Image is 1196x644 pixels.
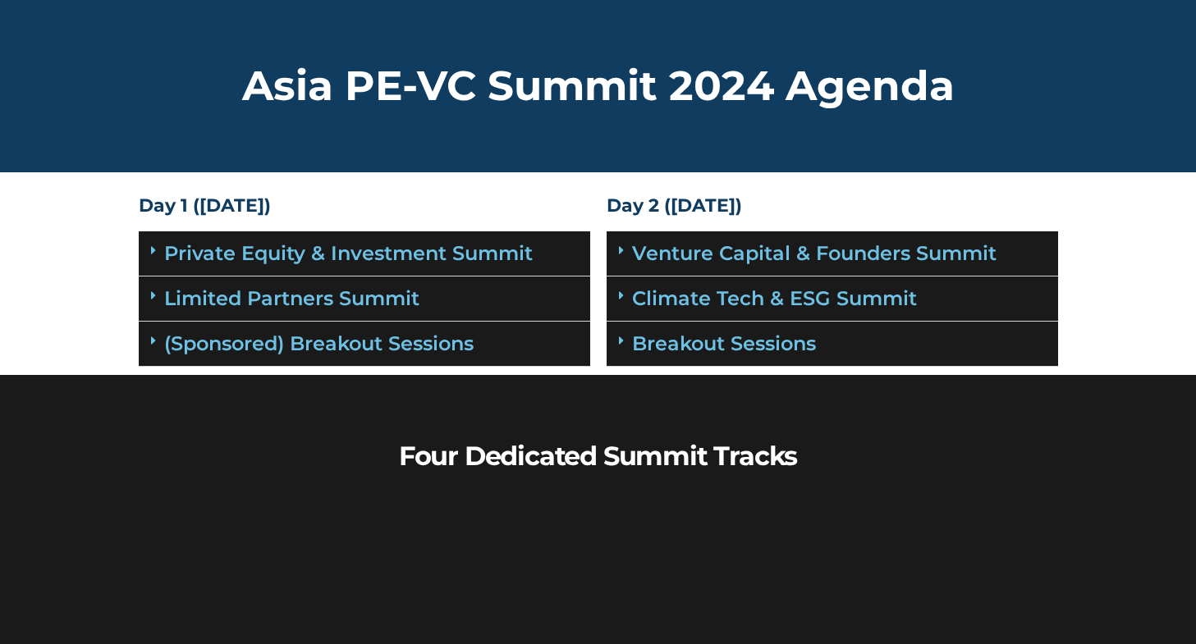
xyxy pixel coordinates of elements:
b: Four Dedicated Summit Tracks [399,440,797,472]
a: Breakout Sessions [632,331,816,355]
a: Private Equity & Investment Summit [164,241,533,265]
h2: Asia PE-VC Summit 2024 Agenda [139,66,1058,107]
h4: Day 2 ([DATE]) [607,197,1058,215]
a: (Sponsored) Breakout Sessions [164,331,474,355]
a: Venture Capital & Founders​ Summit [632,241,997,265]
a: Climate Tech & ESG Summit [632,286,917,310]
a: Limited Partners Summit [164,286,419,310]
h4: Day 1 ([DATE]) [139,197,590,215]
